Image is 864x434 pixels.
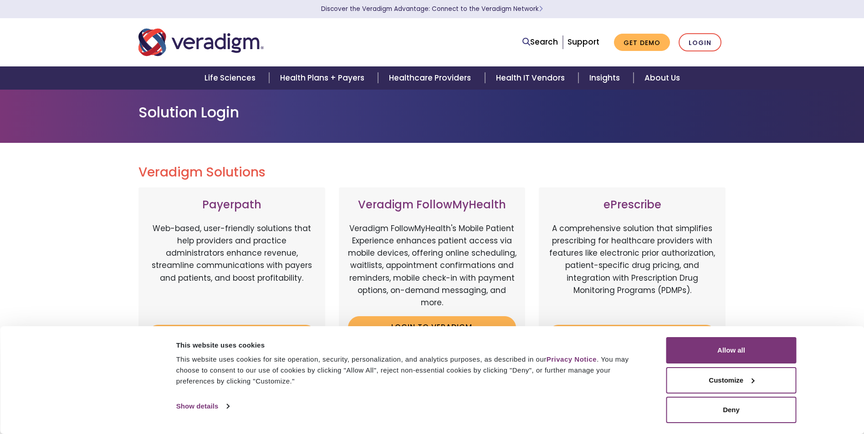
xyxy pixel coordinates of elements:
button: Allow all [666,337,797,363]
a: Support [567,36,599,47]
a: Login to Payerpath [148,325,316,346]
a: Privacy Notice [547,355,597,363]
button: Deny [666,397,797,423]
a: Search [522,36,558,48]
h3: ePrescribe [548,198,716,212]
p: Veradigm FollowMyHealth's Mobile Patient Experience enhances patient access via mobile devices, o... [348,222,516,309]
a: Discover the Veradigm Advantage: Connect to the Veradigm NetworkLearn More [321,5,543,13]
h3: Veradigm FollowMyHealth [348,198,516,212]
h3: Payerpath [148,198,316,212]
a: Life Sciences [194,66,269,90]
button: Customize [666,367,797,394]
p: A comprehensive solution that simplifies prescribing for healthcare providers with features like ... [548,222,716,318]
a: Health IT Vendors [485,66,578,90]
p: Web-based, user-friendly solutions that help providers and practice administrators enhance revenu... [148,222,316,318]
div: This website uses cookies for site operation, security, personalization, and analytics purposes, ... [176,354,646,387]
img: Veradigm logo [138,27,264,57]
a: Healthcare Providers [378,66,485,90]
a: Show details [176,399,229,413]
a: Login to ePrescribe [548,325,716,346]
a: Login to Veradigm FollowMyHealth [348,316,516,346]
h1: Solution Login [138,104,726,121]
div: This website uses cookies [176,340,646,351]
a: Insights [578,66,634,90]
a: About Us [634,66,691,90]
h2: Veradigm Solutions [138,165,726,180]
a: Health Plans + Payers [269,66,378,90]
span: Learn More [539,5,543,13]
a: Get Demo [614,34,670,51]
a: Login [679,33,721,52]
